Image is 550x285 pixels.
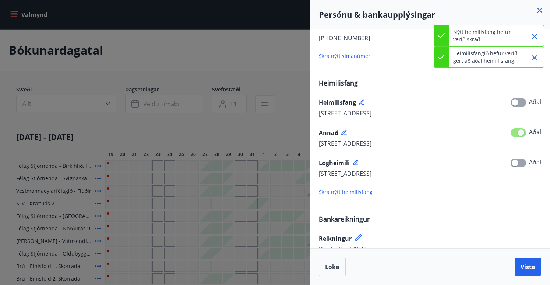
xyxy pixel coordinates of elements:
span: Heimilisfang [319,79,358,87]
span: Annað [319,129,338,137]
p: Heimilisfangið hefur verið gert að aðal heimilisfangi [453,50,518,65]
span: Vista [521,263,535,271]
button: Loka [319,258,346,276]
button: Vista [515,258,541,276]
span: Skrá nýtt heimilisfang [319,188,373,195]
button: Close [528,30,541,43]
span: [PHONE_NUMBER] [319,34,370,42]
span: 0123 - 26 - 029166 [319,245,368,253]
span: Reikningur [319,234,352,243]
span: Aðal [529,98,541,106]
span: Heimilisfang [319,98,356,107]
span: Aðal [529,158,541,166]
span: Bankareikningur [319,215,370,223]
span: Loka [325,263,339,271]
span: Skrá nýtt símanúmer [319,52,370,59]
button: Close [528,52,541,64]
span: [STREET_ADDRESS] [319,170,371,178]
span: [STREET_ADDRESS] [319,109,371,117]
span: Aðal [529,128,541,136]
h4: Persónu & bankaupplýsingar [319,9,541,20]
p: Nýtt heimilisfang hefur verið skráð [453,28,518,43]
span: Lögheimili [319,159,350,167]
span: [STREET_ADDRESS] [319,139,371,147]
